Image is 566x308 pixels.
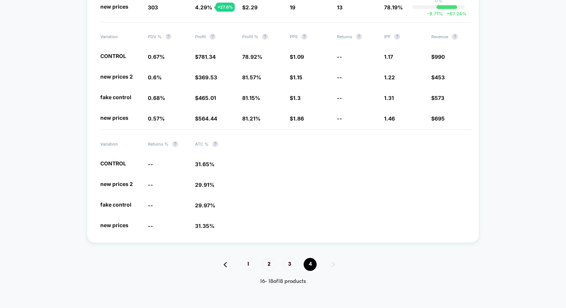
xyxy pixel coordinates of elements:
span: -- [337,74,342,80]
span: CONTROL [100,53,126,59]
span: 4.29% [195,4,212,10]
span: $369.53 [195,74,217,80]
span: 0.57% [148,115,165,122]
button: ? [394,34,400,40]
span: 0.68% [148,95,165,101]
span: -- [337,115,342,122]
span: new prices [100,3,128,10]
span: Profit % [242,34,282,40]
span: 19 [290,4,295,10]
span: IPP [384,34,424,40]
span: 4 [304,258,317,271]
span: fake control [100,201,131,208]
span: -- [337,54,342,60]
span: 3 [283,258,296,271]
p: | [438,3,439,9]
span: 31.65% [195,161,214,167]
button: ? [165,34,171,40]
span: 29.91% [195,182,214,188]
span: 1 [242,258,255,271]
span: 31.35% [195,223,214,229]
span: PDV % [148,34,188,40]
span: Profit [195,34,235,40]
span: new prices [100,115,128,121]
span: $990 [431,54,445,60]
span: $573 [431,95,444,101]
span: Variation [100,34,140,40]
span: 81.15% [242,95,260,101]
span: $1.3 [290,95,301,101]
span: Returns % [148,141,188,147]
span: 1.46 [384,115,395,122]
span: 29.97% [195,202,215,208]
span: $1.15 [290,74,302,80]
span: $465.01 [195,95,216,101]
span: $564.44 [195,115,217,122]
span: new prices [100,222,128,228]
span: $453 [431,74,445,80]
span: CONTROL [100,160,126,167]
span: -- [148,202,153,208]
span: ATC % [195,141,235,147]
button: ? [210,34,216,40]
span: new prices 2 [100,73,133,80]
span: $1.09 [290,54,304,60]
span: $1.86 [290,115,304,122]
span: 1.17 [384,54,393,60]
span: $695 [431,115,445,122]
span: 1.31 [384,95,394,101]
span: -- [148,182,153,188]
span: new prices 2 [100,181,133,187]
button: ? [452,34,458,40]
div: 16 - 18 of 18 products [87,278,479,285]
span: Revenue [431,34,471,40]
span: -9.71 % [427,11,443,16]
span: $781.34 [195,54,216,60]
span: 303 [148,4,158,10]
button: ? [212,141,218,147]
span: 78.19% [384,4,403,10]
div: + 27.6 % [216,3,235,12]
span: 81.57% [242,74,261,80]
span: Variation [100,141,140,147]
button: ? [356,34,362,40]
span: 13 [337,4,343,10]
span: PPS [290,34,329,40]
button: ? [262,34,268,40]
span: -- [337,95,342,101]
span: 0.67% [148,54,165,60]
span: + [447,11,450,16]
span: $2.29 [242,4,258,10]
span: 2 [262,258,276,271]
button: ? [301,34,307,40]
span: 81.21% [242,115,261,122]
span: 0.6% [148,74,162,80]
span: -- [148,223,153,229]
span: Returns [337,34,377,40]
span: 1.22 [384,74,395,80]
span: 78.92% [242,54,262,60]
span: fake control [100,94,131,100]
img: pagination back [223,262,227,267]
span: 67.24 % [443,11,466,16]
span: -- [148,161,153,167]
button: ? [172,141,178,147]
